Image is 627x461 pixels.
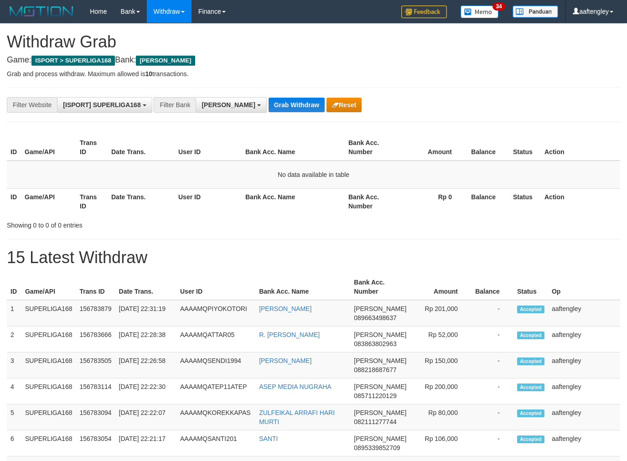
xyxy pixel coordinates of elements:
[176,300,255,326] td: AAAAMQPIYOKOTORI
[176,274,255,300] th: User ID
[400,135,466,161] th: Amount
[548,352,620,378] td: aaftengley
[7,430,21,456] td: 6
[175,188,242,214] th: User ID
[466,188,509,214] th: Balance
[410,430,472,456] td: Rp 106,000
[145,70,152,78] strong: 10
[259,409,335,425] a: ZULFEIKAL ARRAFI HARI MURTI
[548,404,620,430] td: aaftengley
[269,98,325,112] button: Grab Withdraw
[259,331,320,338] a: R. [PERSON_NAME]
[115,274,176,300] th: Date Trans.
[7,5,76,18] img: MOTION_logo.png
[326,98,362,112] button: Reset
[176,326,255,352] td: AAAAMQATTAR05
[176,352,255,378] td: AAAAMQSENDI1994
[115,404,176,430] td: [DATE] 22:22:07
[410,404,472,430] td: Rp 80,000
[472,430,513,456] td: -
[7,161,620,189] td: No data available in table
[548,300,620,326] td: aaftengley
[517,383,544,391] span: Accepted
[354,392,396,399] span: Copy 085711220129 to clipboard
[410,274,472,300] th: Amount
[21,135,76,161] th: Game/API
[472,274,513,300] th: Balance
[7,217,254,230] div: Showing 0 to 0 of 0 entries
[354,305,406,312] span: [PERSON_NAME]
[7,69,620,78] p: Grab and process withdraw. Maximum allowed is transactions.
[354,366,396,373] span: Copy 088218687677 to clipboard
[472,326,513,352] td: -
[401,5,447,18] img: Feedback.jpg
[115,326,176,352] td: [DATE] 22:28:38
[7,56,620,65] h4: Game: Bank:
[76,135,108,161] th: Trans ID
[76,188,108,214] th: Trans ID
[513,274,548,300] th: Status
[354,331,406,338] span: [PERSON_NAME]
[548,274,620,300] th: Op
[21,378,76,404] td: SUPERLIGA168
[21,352,76,378] td: SUPERLIGA168
[354,435,406,442] span: [PERSON_NAME]
[354,340,396,347] span: Copy 083863802963 to clipboard
[513,5,558,18] img: panduan.png
[541,188,620,214] th: Action
[76,404,115,430] td: 156783094
[196,97,266,113] button: [PERSON_NAME]
[76,352,115,378] td: 156783505
[541,135,620,161] th: Action
[517,332,544,339] span: Accepted
[76,300,115,326] td: 156783879
[7,326,21,352] td: 2
[354,418,396,425] span: Copy 082111277744 to clipboard
[410,300,472,326] td: Rp 201,000
[7,97,57,113] div: Filter Website
[345,135,400,161] th: Bank Acc. Number
[21,326,76,352] td: SUPERLIGA168
[7,274,21,300] th: ID
[176,378,255,404] td: AAAAMQATEP11ATEP
[21,404,76,430] td: SUPERLIGA168
[259,305,311,312] a: [PERSON_NAME]
[410,378,472,404] td: Rp 200,000
[76,430,115,456] td: 156783054
[115,378,176,404] td: [DATE] 22:22:30
[509,188,541,214] th: Status
[63,101,140,109] span: [ISPORT] SUPERLIGA168
[472,352,513,378] td: -
[76,378,115,404] td: 156783114
[509,135,541,161] th: Status
[7,33,620,51] h1: Withdraw Grab
[345,188,400,214] th: Bank Acc. Number
[115,430,176,456] td: [DATE] 22:21:17
[410,326,472,352] td: Rp 52,000
[517,306,544,313] span: Accepted
[259,383,331,390] a: ASEP MEDIA NUGRAHA
[7,300,21,326] td: 1
[21,274,76,300] th: Game/API
[115,352,176,378] td: [DATE] 22:26:58
[354,409,406,416] span: [PERSON_NAME]
[154,97,196,113] div: Filter Bank
[108,135,175,161] th: Date Trans.
[7,188,21,214] th: ID
[7,404,21,430] td: 5
[517,357,544,365] span: Accepted
[108,188,175,214] th: Date Trans.
[31,56,115,66] span: ISPORT > SUPERLIGA168
[175,135,242,161] th: User ID
[548,430,620,456] td: aaftengley
[466,135,509,161] th: Balance
[76,326,115,352] td: 156783666
[259,357,311,364] a: [PERSON_NAME]
[57,97,152,113] button: [ISPORT] SUPERLIGA168
[21,188,76,214] th: Game/API
[242,188,345,214] th: Bank Acc. Name
[21,300,76,326] td: SUPERLIGA168
[400,188,466,214] th: Rp 0
[461,5,499,18] img: Button%20Memo.svg
[21,430,76,456] td: SUPERLIGA168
